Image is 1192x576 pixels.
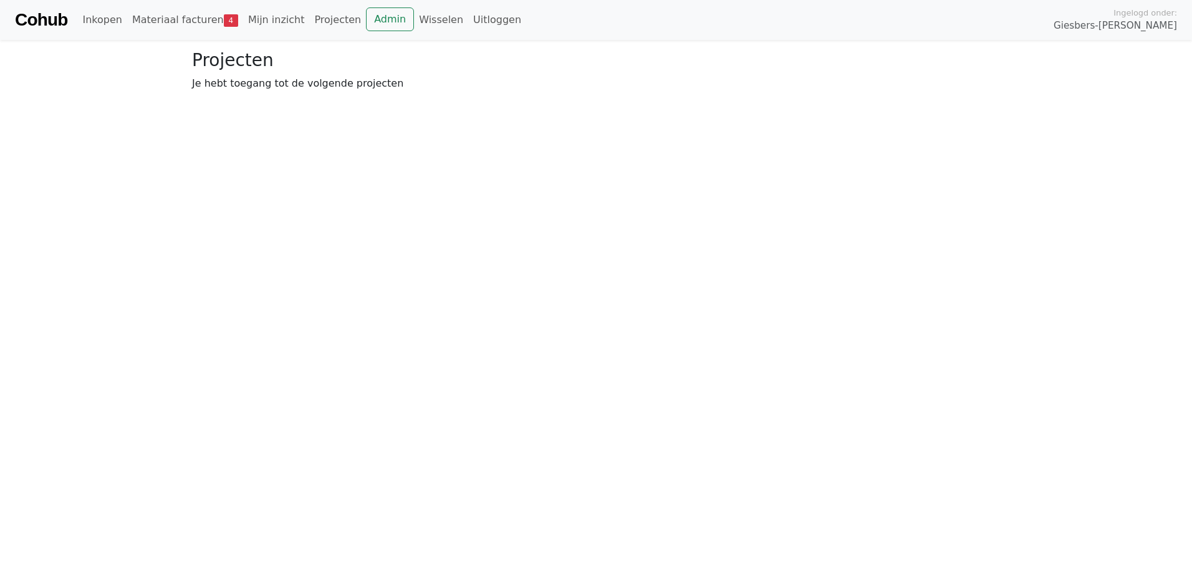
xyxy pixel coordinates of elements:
a: Projecten [309,7,366,32]
a: Uitloggen [468,7,526,32]
p: Je hebt toegang tot de volgende projecten [192,76,1000,91]
span: 4 [224,14,238,27]
a: Mijn inzicht [243,7,310,32]
span: Giesbers-[PERSON_NAME] [1054,19,1177,33]
a: Inkopen [77,7,127,32]
h3: Projecten [192,50,1000,71]
a: Admin [366,7,414,31]
a: Cohub [15,5,67,35]
a: Materiaal facturen4 [127,7,243,32]
span: Ingelogd onder: [1113,7,1177,19]
a: Wisselen [414,7,468,32]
